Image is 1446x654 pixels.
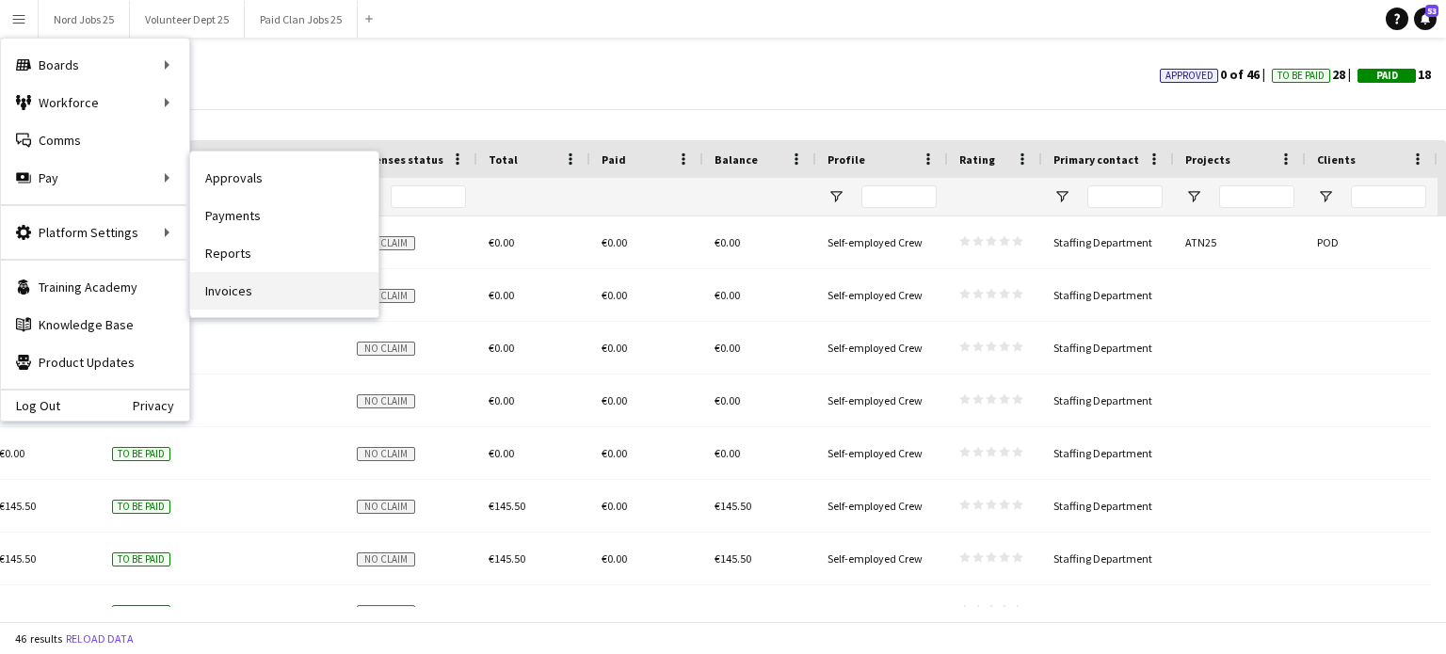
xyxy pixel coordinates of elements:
a: Product Updates [1,343,189,381]
input: Projects Filter Input [1219,185,1294,208]
span: Paid [1376,70,1398,82]
span: Self-employed Crew [827,341,923,355]
div: Staffing Department [1042,585,1174,637]
div: Staffing Department [1042,375,1174,426]
span: €0.00 [489,235,514,249]
span: €0.00 [715,341,740,355]
span: Self-employed Crew [827,604,923,618]
input: Expenses status Filter Input [391,185,466,208]
span: €145.50 [489,551,525,566]
button: Open Filter Menu [1317,188,1334,205]
div: ATN25 [1174,216,1306,268]
span: No claim [357,342,415,356]
span: €0.00 [489,393,514,407]
a: Training Academy [1,268,189,306]
span: 18 [1358,66,1431,83]
a: Privacy [133,398,189,413]
a: Knowledge Base [1,306,189,343]
span: No claim [357,500,415,514]
span: €145.50 [715,551,751,566]
span: Self-employed Crew [827,393,923,407]
div: Workforce [1,84,189,121]
button: Open Filter Menu [827,188,844,205]
button: Volunteer Dept 25 [130,1,245,38]
span: To be paid [112,500,170,514]
span: No claim [357,394,415,408]
a: Log Out [1,398,60,413]
a: Payments [190,197,378,234]
input: Primary contact Filter Input [1087,185,1163,208]
div: Boards [1,46,189,84]
span: €0.00 [489,341,514,355]
span: €0.00 [715,235,740,249]
span: Projects [1185,152,1230,167]
span: €0.00 [602,499,627,513]
span: Self-employed Crew [827,235,923,249]
div: Staffing Department [1042,427,1174,479]
span: No claim [357,552,415,566]
span: Approved [1165,70,1213,82]
span: Total [489,152,518,167]
span: €0.00 [715,446,740,460]
input: Profile Filter Input [861,185,937,208]
span: To be paid [112,552,170,566]
span: Self-employed Crew [827,288,923,302]
a: Approvals [190,159,378,197]
span: €145.50 [489,499,525,513]
span: €0.00 [602,288,627,302]
span: €0.00 [489,446,514,460]
button: Open Filter Menu [1053,188,1070,205]
div: POD [1306,216,1438,268]
span: No claim [357,236,415,250]
span: €0.00 [715,393,740,407]
a: Reports [190,234,378,272]
input: Clients Filter Input [1351,185,1426,208]
div: Staffing Department [1042,533,1174,584]
button: Nord Jobs 25 [39,1,130,38]
div: Platform Settings [1,214,189,251]
span: 0 of 46 [1160,66,1272,83]
div: Staffing Department [1042,480,1174,532]
span: Rating [959,152,995,167]
span: €0.00 [715,288,740,302]
span: Balance [715,152,758,167]
span: Self-employed Crew [827,446,923,460]
span: Expenses status [357,152,443,167]
button: Reload data [62,629,137,649]
div: Staffing Department [1042,216,1174,268]
span: €0.00 [489,288,514,302]
span: To Be Paid [1277,70,1325,82]
span: €0.00 [602,341,627,355]
span: €0.00 [602,393,627,407]
a: Comms [1,121,189,159]
span: To be paid [112,605,170,619]
span: To be paid [112,447,170,461]
div: Pay [1,159,189,197]
span: Profile [827,152,865,167]
span: Primary contact [1053,152,1139,167]
a: Invoices [190,272,378,310]
span: 28 [1272,66,1358,83]
span: Self-employed Crew [827,551,923,566]
div: Staffing Department [1042,269,1174,321]
span: No claim [357,289,415,303]
span: €0.00 [602,235,627,249]
button: Paid Clan Jobs 25 [245,1,358,38]
span: No claim [357,447,415,461]
span: €0.00 [602,604,627,618]
span: €0.00 [602,446,627,460]
span: €145.50 [715,604,751,618]
a: 53 [1414,8,1437,30]
span: €145.50 [715,499,751,513]
span: Paid [602,152,626,167]
button: Open Filter Menu [1185,188,1202,205]
span: €145.50 [489,604,525,618]
span: Self-employed Crew [827,499,923,513]
span: Clients [1317,152,1356,167]
span: No claim [357,605,415,619]
span: 53 [1425,5,1438,17]
div: Staffing Department [1042,322,1174,374]
span: €0.00 [602,551,627,566]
